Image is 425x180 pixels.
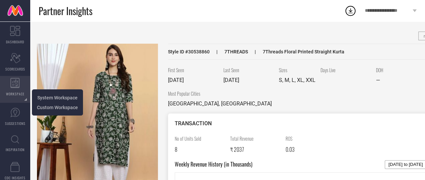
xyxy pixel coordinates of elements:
span: Partner Insights [39,4,92,18]
span: ROS [286,135,336,142]
span: ₹ 2037 [230,145,244,153]
a: System Workspace [37,94,78,101]
span: — [376,77,380,83]
span: WORKSPACE [6,91,25,96]
span: 8 [175,145,177,153]
span: No of Units Sold [175,135,225,142]
span: Sizes [279,66,315,74]
a: Custom Workspace [37,104,78,110]
span: 0.03 [286,145,295,153]
span: [GEOGRAPHIC_DATA], [GEOGRAPHIC_DATA] [168,100,272,107]
span: First Seen [168,66,218,74]
div: Open download list [344,5,356,17]
span: Total Revenue [230,135,281,142]
span: DASHBOARD [6,39,24,44]
span: SUGGESTIONS [5,121,26,126]
span: Weekly Revenue History (in Thousands) [175,160,252,169]
span: [DATE] [168,77,184,83]
span: Last Seen [223,66,274,74]
span: S, M, L, XL, XXL [279,77,315,83]
span: Days Live [321,66,371,74]
span: [DATE] [223,77,239,83]
span: INSPIRATION [6,147,25,152]
span: System Workspace [37,95,78,100]
span: 7Threads Floral Printed Straight Kurta [248,49,344,54]
span: Style ID # 30538860 [168,49,210,54]
span: Most Popular Cities [168,90,272,97]
span: Custom Workspace [37,105,78,110]
span: 7THREADS [210,49,248,54]
span: SCORECARDS [5,66,25,72]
